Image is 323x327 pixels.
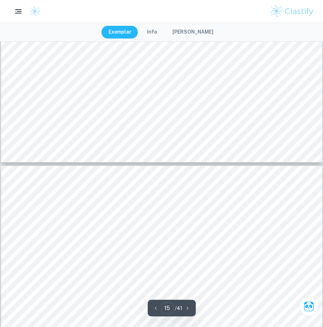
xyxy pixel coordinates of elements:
button: Exemplar [101,26,139,39]
button: Ask Clai [299,297,319,316]
a: Clastify logo [25,6,40,17]
img: Clastify logo [30,6,40,17]
button: [PERSON_NAME] [165,26,221,39]
p: / 41 [175,304,182,312]
button: Info [140,26,164,39]
img: Clastify logo [270,4,315,18]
